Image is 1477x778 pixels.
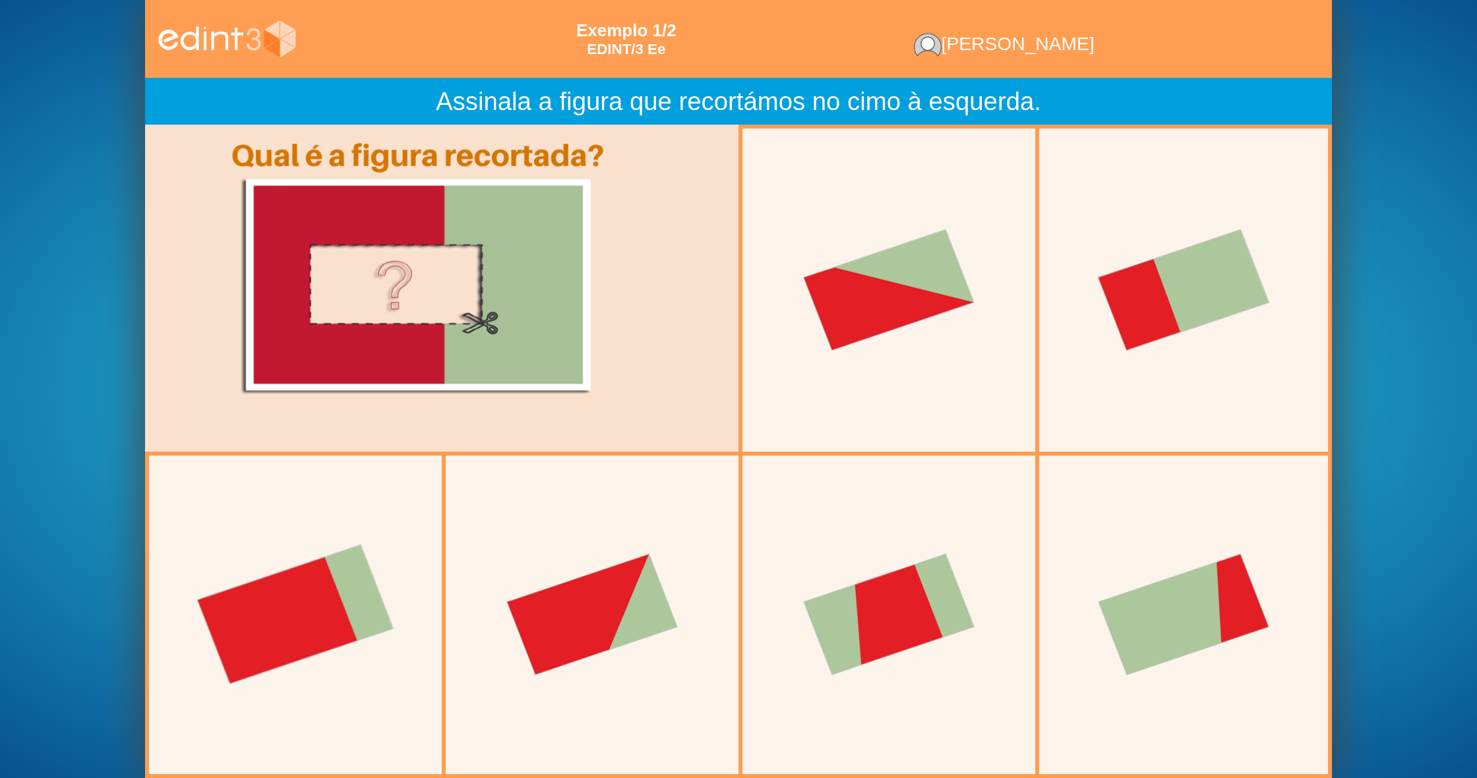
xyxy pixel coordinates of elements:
div: item: 3EeE1 [576,41,677,58]
span: Exemplo [576,20,648,40]
img: logo_edint3_num_blanco.svg [153,7,302,71]
div: Pessoa a quem este Questionário é aplicado [914,33,1095,57]
div: item: 3EeE1 [547,20,677,58]
span: 1/2 [653,20,677,40]
div: Assinala a figura que recortámos no cimo à esquerda. [154,86,1324,117]
img: alumnogenerico.svg [914,33,942,56]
